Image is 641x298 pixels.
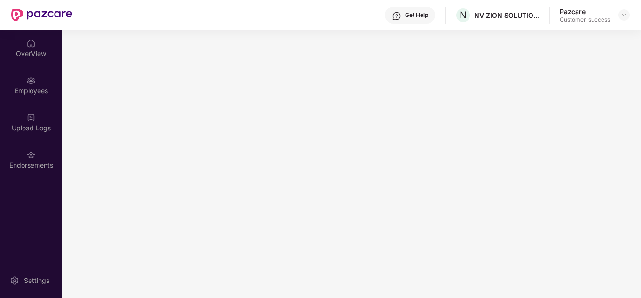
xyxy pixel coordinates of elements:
[10,276,19,285] img: svg+xml;base64,PHN2ZyBpZD0iU2V0dGluZy0yMHgyMCIgeG1sbnM9Imh0dHA6Ly93d3cudzMub3JnLzIwMDAvc3ZnIiB3aW...
[26,113,36,122] img: svg+xml;base64,PHN2ZyBpZD0iVXBsb2FkX0xvZ3MiIGRhdGEtbmFtZT0iVXBsb2FkIExvZ3MiIHhtbG5zPSJodHRwOi8vd3...
[560,7,610,16] div: Pazcare
[21,276,52,285] div: Settings
[474,11,540,20] div: NVIZION SOLUTIONS PRIVATE LIMITED
[392,11,401,21] img: svg+xml;base64,PHN2ZyBpZD0iSGVscC0zMngzMiIgeG1sbnM9Imh0dHA6Ly93d3cudzMub3JnLzIwMDAvc3ZnIiB3aWR0aD...
[26,76,36,85] img: svg+xml;base64,PHN2ZyBpZD0iRW1wbG95ZWVzIiB4bWxucz0iaHR0cDovL3d3dy53My5vcmcvMjAwMC9zdmciIHdpZHRoPS...
[11,9,72,21] img: New Pazcare Logo
[560,16,610,24] div: Customer_success
[26,150,36,160] img: svg+xml;base64,PHN2ZyBpZD0iRW5kb3JzZW1lbnRzIiB4bWxucz0iaHR0cDovL3d3dy53My5vcmcvMjAwMC9zdmciIHdpZH...
[26,39,36,48] img: svg+xml;base64,PHN2ZyBpZD0iSG9tZSIgeG1sbnM9Imh0dHA6Ly93d3cudzMub3JnLzIwMDAvc3ZnIiB3aWR0aD0iMjAiIG...
[460,9,467,21] span: N
[405,11,428,19] div: Get Help
[620,11,628,19] img: svg+xml;base64,PHN2ZyBpZD0iRHJvcGRvd24tMzJ4MzIiIHhtbG5zPSJodHRwOi8vd3d3LnczLm9yZy8yMDAwL3N2ZyIgd2...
